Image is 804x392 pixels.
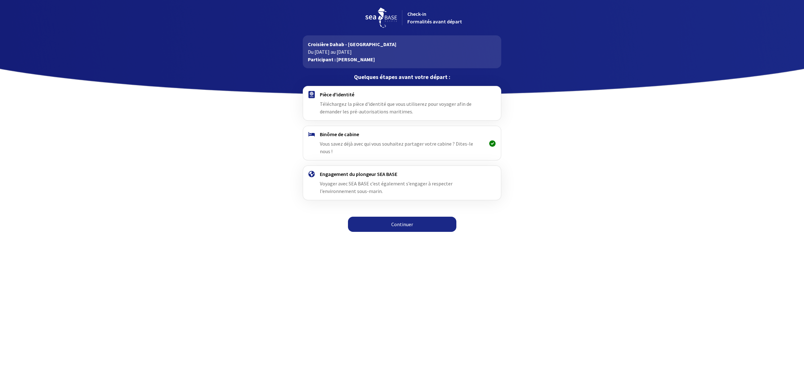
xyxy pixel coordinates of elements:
p: Croisière Dahab - [GEOGRAPHIC_DATA] [308,40,496,48]
p: Du [DATE] au [DATE] [308,48,496,56]
span: Check-in Formalités avant départ [407,11,462,25]
a: Continuer [348,217,456,232]
h4: Pièce d'identité [320,91,484,98]
span: Voyager avec SEA BASE c’est également s’engager à respecter l’environnement sous-marin. [320,180,453,194]
img: logo_seabase.svg [365,8,397,28]
img: binome.svg [308,132,315,136]
p: Quelques étapes avant votre départ : [303,73,501,81]
img: passport.svg [308,91,315,98]
img: engagement.svg [308,171,315,177]
span: Vous savez déjà avec qui vous souhaitez partager votre cabine ? Dites-le nous ! [320,141,473,154]
h4: Engagement du plongeur SEA BASE [320,171,484,177]
h4: Binôme de cabine [320,131,484,137]
span: Téléchargez la pièce d'identité que vous utiliserez pour voyager afin de demander les pré-autoris... [320,101,472,115]
p: Participant : [PERSON_NAME] [308,56,496,63]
